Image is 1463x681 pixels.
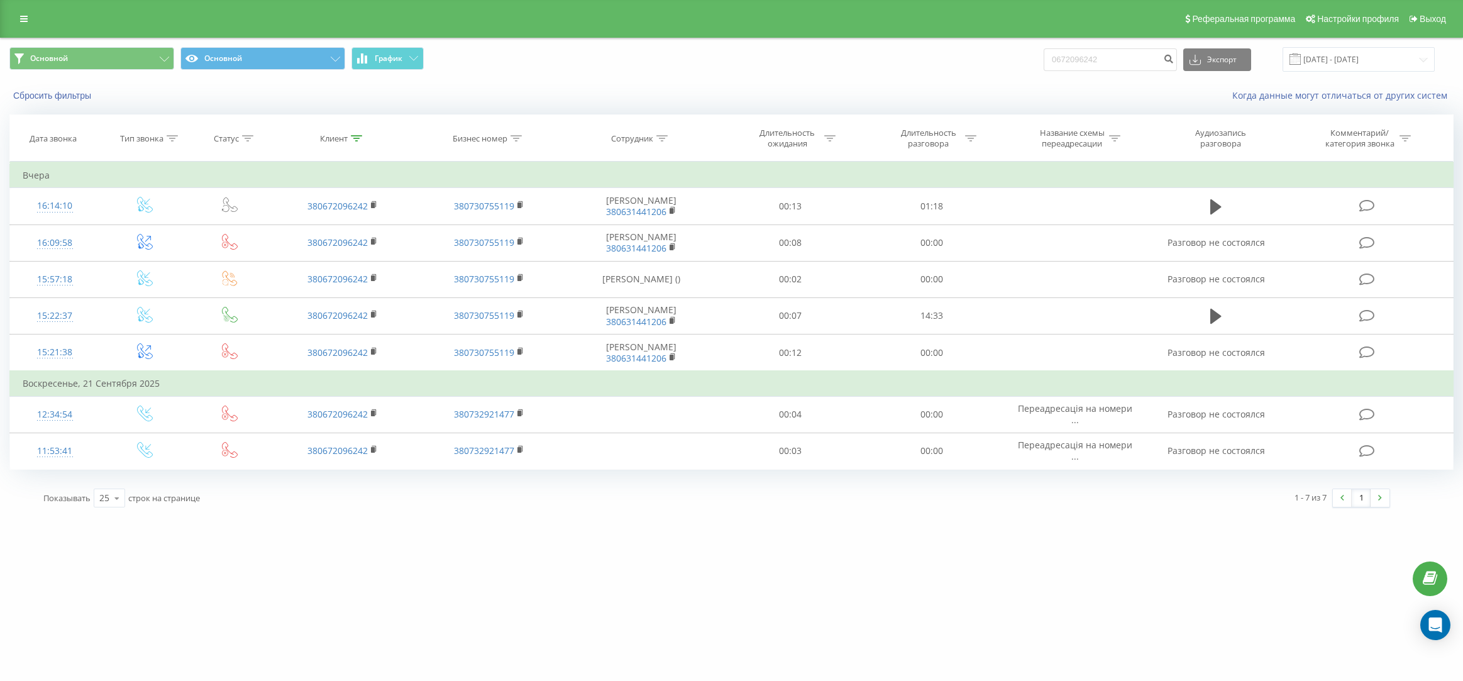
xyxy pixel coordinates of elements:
[720,224,861,261] td: 00:08
[1420,610,1450,640] div: Open Intercom Messenger
[861,261,1002,297] td: 00:00
[454,200,514,212] a: 380730755119
[1018,402,1132,426] span: Переадресація на номери ...
[1317,14,1399,24] span: Настройки профиля
[1192,14,1295,24] span: Реферальная программа
[30,133,77,144] div: Дата звонка
[9,90,97,101] button: Сбросить фильтры
[454,273,514,285] a: 380730755119
[307,236,368,248] a: 380672096242
[180,47,345,70] button: Основной
[307,346,368,358] a: 380672096242
[720,433,861,469] td: 00:03
[861,297,1002,334] td: 14:33
[720,188,861,224] td: 00:13
[606,316,666,328] a: 380631441206
[1039,128,1106,149] div: Название схемы переадресации
[454,309,514,321] a: 380730755119
[1168,408,1265,420] span: Разговор не состоялся
[23,194,87,218] div: 16:14:10
[453,133,507,144] div: Бизнес номер
[307,408,368,420] a: 380672096242
[1183,48,1251,71] button: Экспорт
[562,261,720,297] td: [PERSON_NAME] ()
[861,433,1002,469] td: 00:00
[43,492,91,504] span: Показывать
[10,163,1454,188] td: Вчера
[1295,491,1327,504] div: 1 - 7 из 7
[9,47,174,70] button: Основной
[720,396,861,433] td: 00:04
[611,133,653,144] div: Сотрудник
[606,206,666,218] a: 380631441206
[23,231,87,255] div: 16:09:58
[1168,236,1265,248] span: Разговор не состоялся
[1044,48,1177,71] input: Поиск по номеру
[375,54,402,63] span: График
[861,224,1002,261] td: 00:00
[307,445,368,457] a: 380672096242
[307,309,368,321] a: 380672096242
[454,346,514,358] a: 380730755119
[23,267,87,292] div: 15:57:18
[99,492,109,504] div: 25
[128,492,200,504] span: строк на странице
[454,445,514,457] a: 380732921477
[562,224,720,261] td: [PERSON_NAME]
[1232,89,1454,101] a: Когда данные могут отличаться от других систем
[1168,346,1265,358] span: Разговор не состоялся
[895,128,962,149] div: Длительность разговора
[720,335,861,372] td: 00:12
[562,188,720,224] td: [PERSON_NAME]
[1179,128,1261,149] div: Аудиозапись разговора
[861,188,1002,224] td: 01:18
[320,133,348,144] div: Клиент
[1168,273,1265,285] span: Разговор не состоялся
[606,352,666,364] a: 380631441206
[30,53,68,64] span: Основной
[861,396,1002,433] td: 00:00
[1018,439,1132,462] span: Переадресація на номери ...
[720,297,861,334] td: 00:07
[23,402,87,427] div: 12:34:54
[1168,445,1265,457] span: Разговор не состоялся
[720,261,861,297] td: 00:02
[1420,14,1446,24] span: Выход
[1323,128,1396,149] div: Комментарий/категория звонка
[10,371,1454,396] td: Воскресенье, 21 Сентября 2025
[606,242,666,254] a: 380631441206
[23,304,87,328] div: 15:22:37
[861,335,1002,372] td: 00:00
[307,273,368,285] a: 380672096242
[120,133,163,144] div: Тип звонка
[307,200,368,212] a: 380672096242
[454,236,514,248] a: 380730755119
[562,297,720,334] td: [PERSON_NAME]
[1352,489,1371,507] a: 1
[23,340,87,365] div: 15:21:38
[454,408,514,420] a: 380732921477
[562,335,720,372] td: [PERSON_NAME]
[754,128,821,149] div: Длительность ожидания
[23,439,87,463] div: 11:53:41
[214,133,239,144] div: Статус
[351,47,424,70] button: График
